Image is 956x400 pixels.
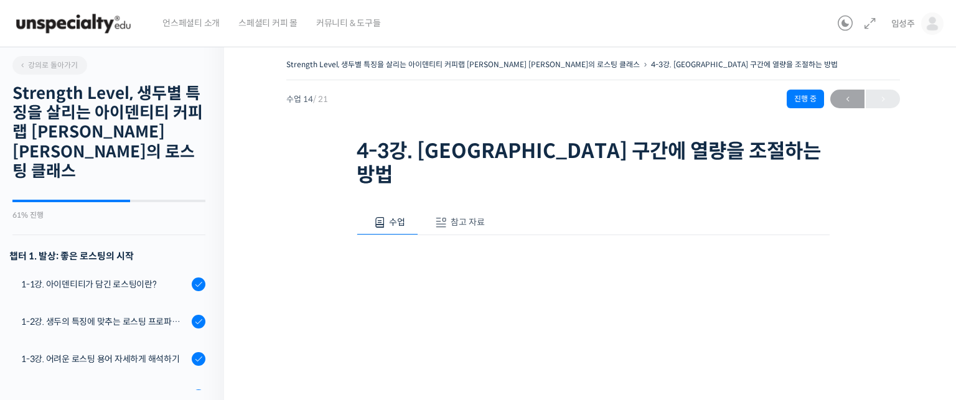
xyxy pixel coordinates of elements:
div: 1-1강. 아이덴티티가 담긴 로스팅이란? [21,277,188,291]
h1: 4-3강. [GEOGRAPHIC_DATA] 구간에 열량을 조절하는 방법 [357,139,830,187]
a: ←이전 [830,90,865,108]
span: 임성주 [891,18,915,29]
span: ← [830,91,865,108]
span: 수업 [389,216,405,228]
a: 4-3강. [GEOGRAPHIC_DATA] 구간에 열량을 조절하는 방법 [651,60,838,69]
div: 1-2강. 생두의 특징에 맞추는 로스팅 프로파일 'Stength Level' [21,315,188,328]
div: 1-3강. 어려운 로스팅 용어 자세하게 해석하기 [21,352,188,366]
span: 수업 14 [286,95,328,103]
a: Strength Level, 생두별 특징을 살리는 아이덴티티 커피랩 [PERSON_NAME] [PERSON_NAME]의 로스팅 클래스 [286,60,640,69]
h3: 챕터 1. 발상: 좋은 로스팅의 시작 [9,248,205,264]
span: 강의로 돌아가기 [19,60,78,70]
span: 참고 자료 [451,216,485,228]
span: / 21 [313,94,328,105]
div: 진행 중 [787,90,824,108]
h2: Strength Level, 생두별 특징을 살리는 아이덴티티 커피랩 [PERSON_NAME] [PERSON_NAME]의 로스팅 클래스 [12,84,205,181]
div: 61% 진행 [12,212,205,219]
a: 강의로 돌아가기 [12,56,87,75]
